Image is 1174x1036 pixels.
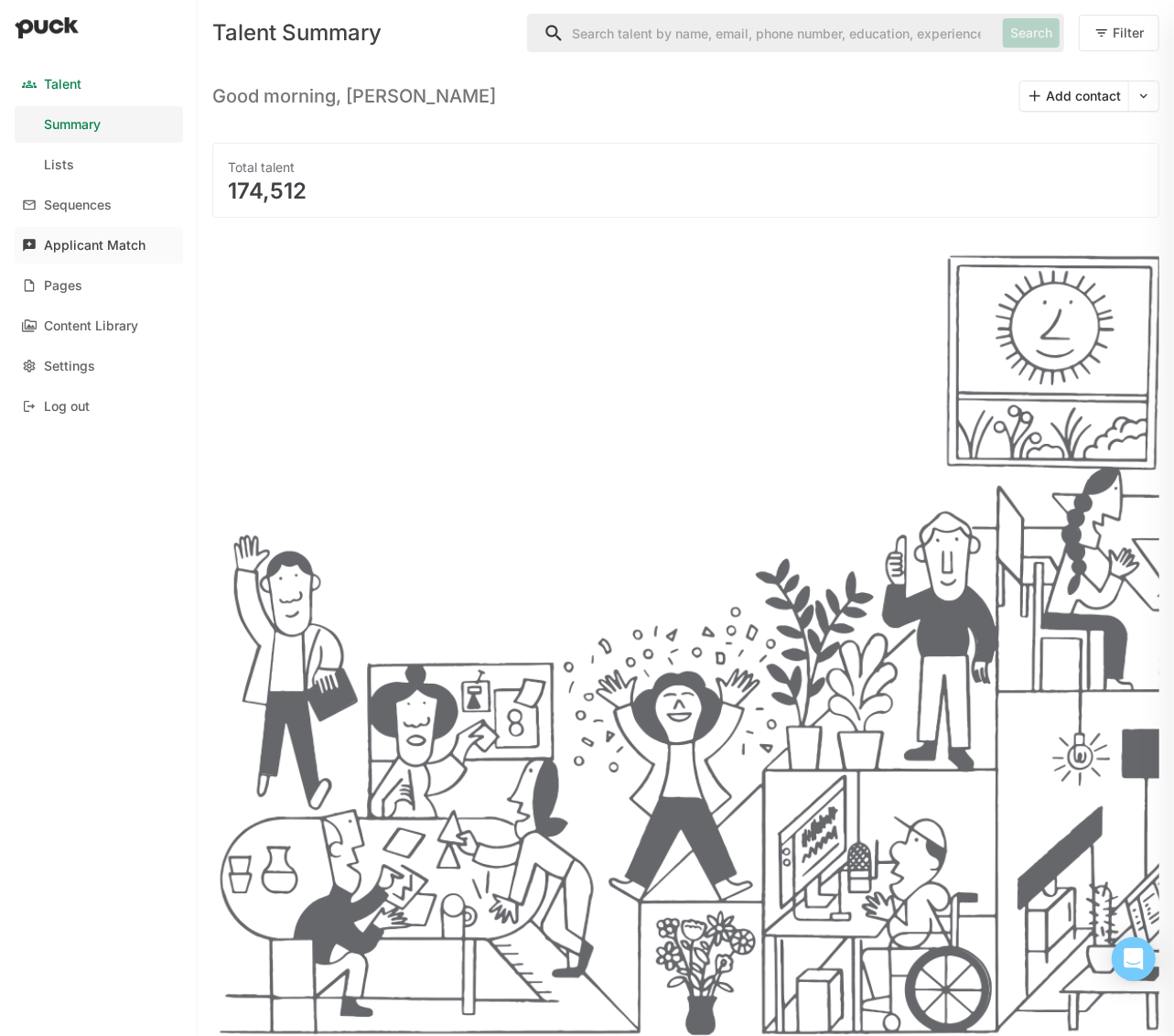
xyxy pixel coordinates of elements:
[212,22,512,44] div: Talent Summary
[15,227,183,264] a: Applicant Match
[15,106,183,143] a: Summary
[44,359,95,374] div: Settings
[44,157,74,173] div: Lists
[1079,15,1159,51] button: Filter
[528,15,996,51] input: Search
[15,308,183,344] a: Content Library
[212,85,496,107] h3: Good morning, [PERSON_NAME]
[44,117,101,133] div: Summary
[228,158,1144,177] div: Total talent
[44,318,138,334] div: Content Library
[15,187,183,223] a: Sequences
[15,348,183,384] a: Settings
[44,278,82,294] div: Pages
[15,267,183,304] a: Pages
[44,399,90,415] div: Log out
[44,77,81,92] div: Talent
[228,180,1144,202] div: 174,512
[44,198,112,213] div: Sequences
[15,146,183,183] a: Lists
[1112,937,1156,981] div: Open Intercom Messenger
[15,66,183,103] a: Talent
[44,238,145,254] div: Applicant Match
[1020,81,1128,111] button: Add contact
